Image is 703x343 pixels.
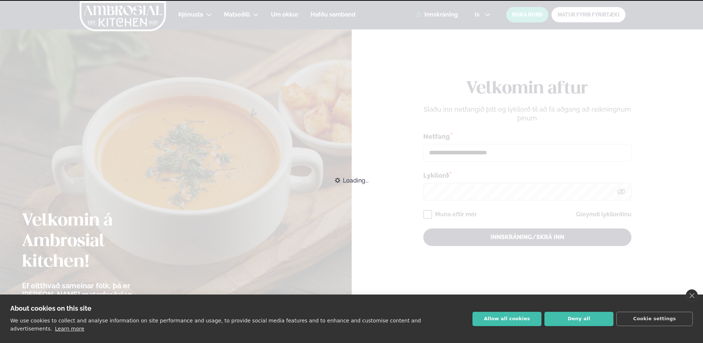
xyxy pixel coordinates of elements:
[10,304,91,312] strong: About cookies on this site
[686,289,698,302] a: close
[544,312,613,326] button: Deny all
[10,318,421,332] p: We use cookies to collect and analyse information on site performance and usage, to provide socia...
[55,326,84,332] a: Learn more
[343,172,369,188] span: Loading...
[616,312,693,326] button: Cookie settings
[472,312,541,326] button: Allow all cookies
